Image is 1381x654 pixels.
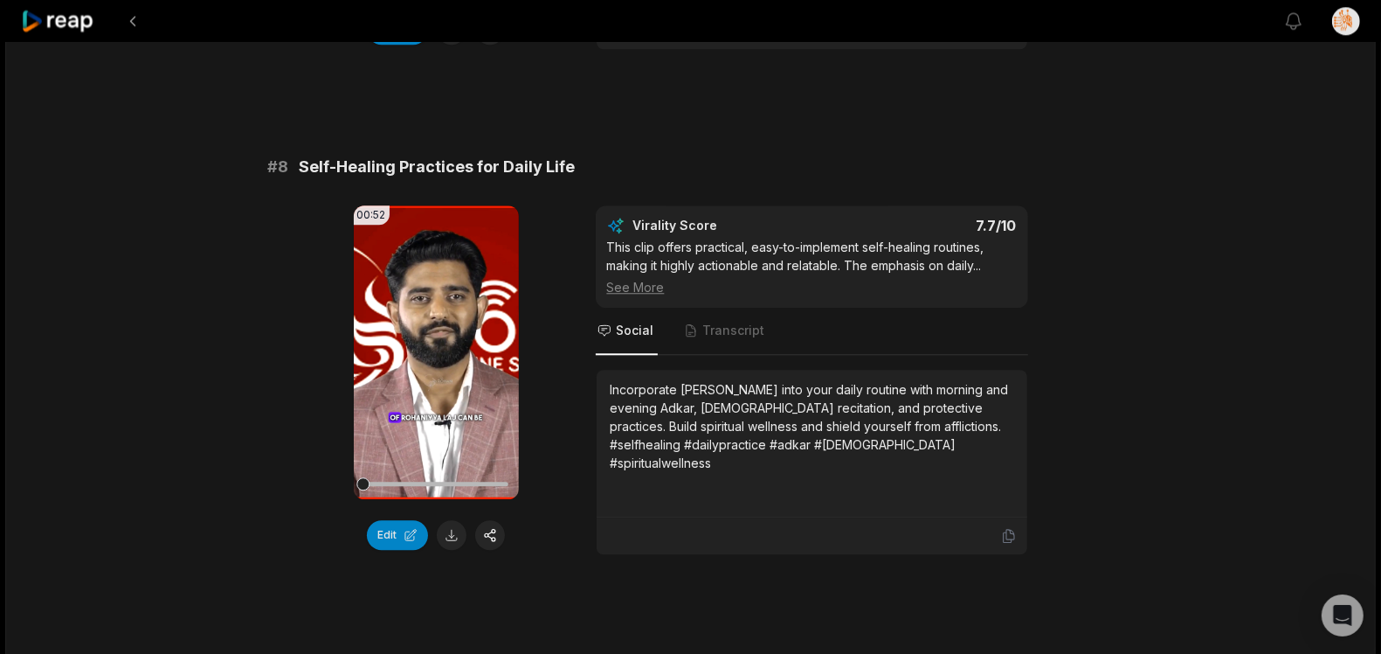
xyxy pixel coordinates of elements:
[633,217,821,234] div: Virality Score
[300,155,576,179] span: Self-Healing Practices for Daily Life
[268,155,289,179] span: # 8
[607,238,1017,296] div: This clip offers practical, easy-to-implement self-healing routines, making it highly actionable ...
[703,322,765,339] span: Transcript
[829,217,1017,234] div: 7.7 /10
[1322,595,1364,637] div: Open Intercom Messenger
[367,520,428,550] button: Edit
[354,205,519,499] video: Your browser does not support mp4 format.
[611,380,1013,472] div: Incorporate [PERSON_NAME] into your daily routine with morning and evening Adkar, [DEMOGRAPHIC_DA...
[607,278,1017,296] div: See More
[596,308,1028,355] nav: Tabs
[617,322,654,339] span: Social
